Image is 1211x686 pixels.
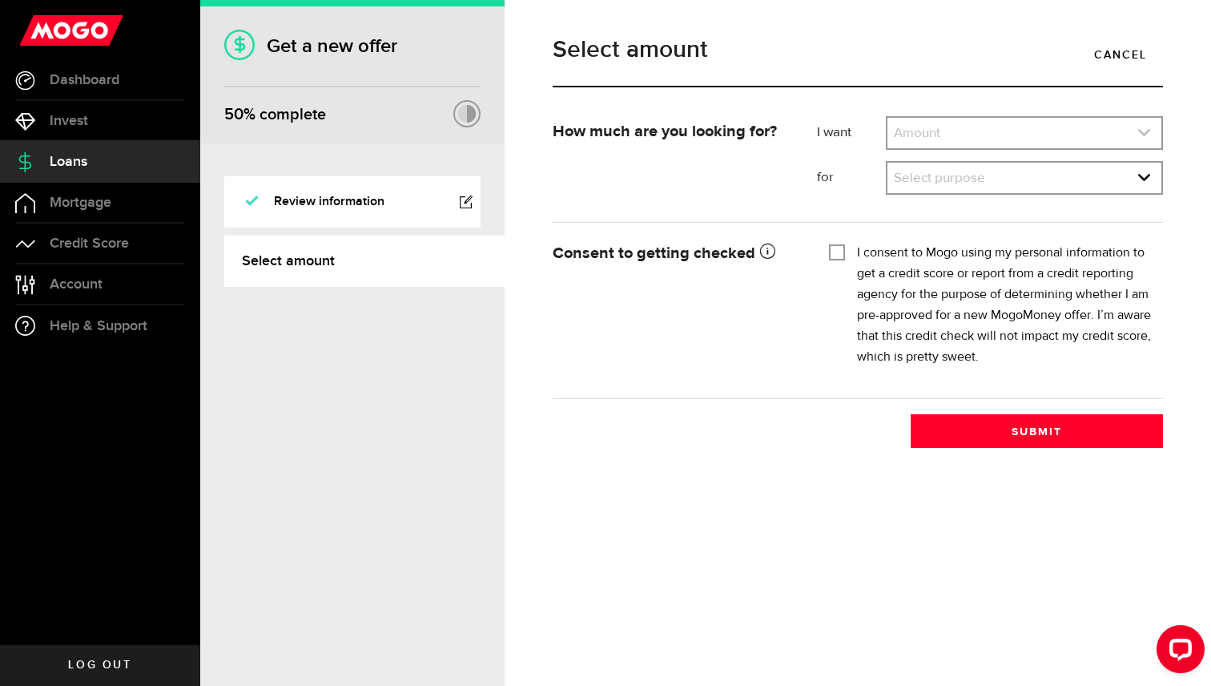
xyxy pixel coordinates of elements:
strong: Consent to getting checked [553,245,775,261]
button: Submit [911,414,1163,448]
a: Review information [224,176,481,228]
div: % complete [224,100,326,129]
span: Help & Support [50,319,147,333]
a: Select amount [224,236,505,287]
label: for [817,168,886,188]
a: expand select [887,118,1161,148]
h1: Select amount [553,38,1163,62]
span: Account [50,277,103,292]
label: I consent to Mogo using my personal information to get a credit score or report from a credit rep... [857,243,1151,368]
label: I want [817,123,886,143]
a: Cancel [1078,38,1163,71]
span: Invest [50,114,88,128]
strong: How much are you looking for? [553,123,777,139]
a: expand select [887,163,1161,193]
span: Dashboard [50,73,119,87]
h1: Get a new offer [224,34,481,58]
span: Log out [68,660,131,671]
span: Loans [50,155,87,169]
iframe: LiveChat chat widget [1144,619,1211,686]
span: Mortgage [50,196,111,210]
span: 50 [224,105,243,124]
input: I consent to Mogo using my personal information to get a credit score or report from a credit rep... [829,243,845,259]
span: Credit Score [50,236,129,251]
